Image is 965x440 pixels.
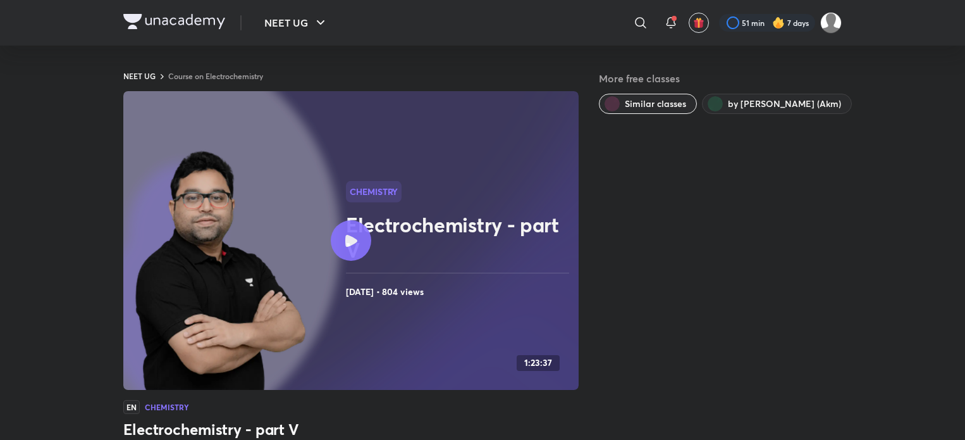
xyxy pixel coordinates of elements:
[772,16,785,29] img: streak
[257,10,336,35] button: NEET UG
[693,17,704,28] img: avatar
[599,94,697,114] button: Similar classes
[123,14,225,32] a: Company Logo
[346,212,574,263] h2: Electrochemistry - part V
[346,284,574,300] h4: [DATE] • 804 views
[599,71,842,86] h5: More free classes
[524,358,552,368] h4: 1:23:37
[123,71,156,81] a: NEET UG
[728,97,841,110] span: by Ajay Mishra (Akm)
[168,71,263,81] a: Course on Electrochemistry
[123,400,140,414] span: EN
[689,13,709,33] button: avatar
[123,14,225,29] img: Company Logo
[625,97,686,110] span: Similar classes
[145,403,188,411] h4: Chemistry
[702,94,852,114] button: by Ajay Mishra (Akm)
[123,419,579,439] h3: Electrochemistry - part V
[820,12,842,34] img: surabhi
